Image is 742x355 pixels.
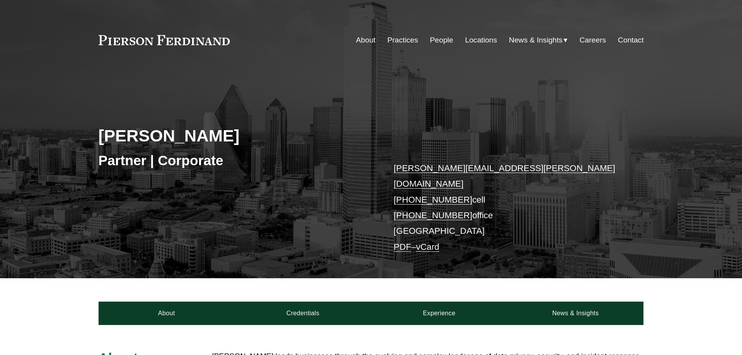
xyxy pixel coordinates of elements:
a: Contact [618,33,643,48]
h3: Partner | Corporate [99,152,371,169]
a: About [356,33,375,48]
a: Practices [387,33,418,48]
span: News & Insights [509,34,563,47]
a: Locations [465,33,497,48]
a: News & Insights [507,302,643,325]
a: [PERSON_NAME][EMAIL_ADDRESS][PERSON_NAME][DOMAIN_NAME] [394,163,615,189]
a: vCard [416,242,439,252]
h2: [PERSON_NAME] [99,125,371,146]
a: Careers [580,33,606,48]
a: Experience [371,302,508,325]
a: [PHONE_NUMBER] [394,195,472,205]
a: People [430,33,453,48]
p: cell office [GEOGRAPHIC_DATA] – [394,161,621,255]
a: About [99,302,235,325]
a: folder dropdown [509,33,568,48]
a: [PHONE_NUMBER] [394,210,472,220]
a: Credentials [235,302,371,325]
a: PDF [394,242,411,252]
